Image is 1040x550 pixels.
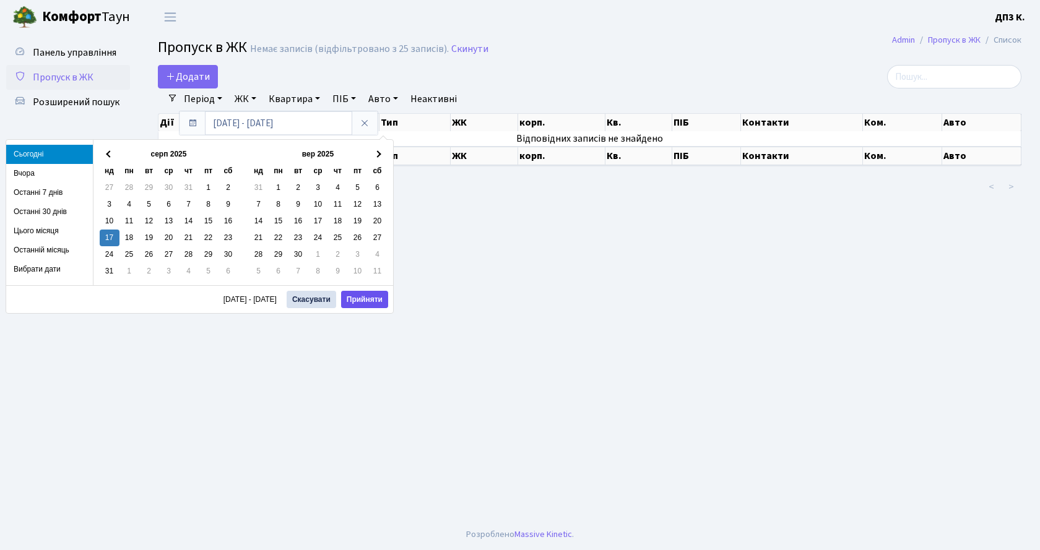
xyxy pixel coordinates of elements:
[159,196,179,213] td: 6
[288,246,308,263] td: 30
[287,291,336,308] button: Скасувати
[269,163,288,179] th: пн
[219,196,238,213] td: 9
[995,11,1025,24] b: ДП3 К.
[249,230,269,246] td: 21
[308,163,328,179] th: ср
[328,213,348,230] td: 18
[249,196,269,213] td: 7
[119,213,139,230] td: 11
[288,163,308,179] th: вт
[219,179,238,196] td: 2
[219,213,238,230] td: 16
[42,7,130,28] span: Таун
[348,213,368,230] td: 19
[348,263,368,280] td: 10
[741,147,863,165] th: Контакти
[119,146,219,163] th: серп 2025
[249,213,269,230] td: 14
[451,114,518,131] th: ЖК
[158,37,247,58] span: Пропуск в ЖК
[741,114,863,131] th: Контакти
[100,213,119,230] td: 10
[158,131,1021,146] td: Відповідних записів не знайдено
[139,230,159,246] td: 19
[348,230,368,246] td: 26
[308,179,328,196] td: 3
[451,147,518,165] th: ЖК
[672,114,741,131] th: ПІБ
[199,230,219,246] td: 22
[451,43,488,55] a: Скинути
[327,88,361,110] a: ПІБ
[199,263,219,280] td: 5
[363,88,403,110] a: Авто
[379,147,451,165] th: Тип
[308,246,328,263] td: 1
[269,263,288,280] td: 6
[995,10,1025,25] a: ДП3 К.
[249,163,269,179] th: нд
[942,114,1021,131] th: Авто
[100,196,119,213] td: 3
[100,246,119,263] td: 24
[928,33,981,46] a: Пропуск в ЖК
[269,196,288,213] td: 8
[249,263,269,280] td: 5
[605,114,672,131] th: Кв.
[368,213,388,230] td: 20
[269,230,288,246] td: 22
[119,196,139,213] td: 4
[6,145,93,164] li: Сьогодні
[230,88,261,110] a: ЖК
[328,179,348,196] td: 4
[328,230,348,246] td: 25
[6,260,93,279] li: Вибрати дати
[199,179,219,196] td: 1
[249,179,269,196] td: 31
[179,196,199,213] td: 7
[288,263,308,280] td: 7
[159,213,179,230] td: 13
[219,246,238,263] td: 30
[328,246,348,263] td: 2
[863,147,942,165] th: Ком.
[119,179,139,196] td: 28
[179,179,199,196] td: 31
[219,263,238,280] td: 6
[179,230,199,246] td: 21
[219,230,238,246] td: 23
[379,114,451,131] th: Тип
[887,65,1021,88] input: Пошук...
[158,114,231,131] th: Дії
[155,7,186,27] button: Переключити навігацію
[42,7,102,27] b: Комфорт
[6,241,93,260] li: Останній місяць
[6,202,93,221] li: Останні 30 днів
[605,147,672,165] th: Кв.
[250,43,449,55] div: Немає записів (відфільтровано з 25 записів).
[179,88,227,110] a: Період
[873,27,1040,53] nav: breadcrumb
[119,263,139,280] td: 1
[348,163,368,179] th: пт
[179,213,199,230] td: 14
[6,183,93,202] li: Останні 7 днів
[348,179,368,196] td: 5
[466,528,574,541] div: Розроблено .
[6,221,93,241] li: Цього місяця
[119,246,139,263] td: 25
[368,230,388,246] td: 27
[288,213,308,230] td: 16
[139,213,159,230] td: 12
[166,70,210,84] span: Додати
[139,163,159,179] th: вт
[249,246,269,263] td: 28
[119,163,139,179] th: пн
[341,291,388,308] button: Прийняти
[308,230,328,246] td: 24
[308,213,328,230] td: 17
[139,246,159,263] td: 26
[981,33,1021,47] li: Список
[328,163,348,179] th: чт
